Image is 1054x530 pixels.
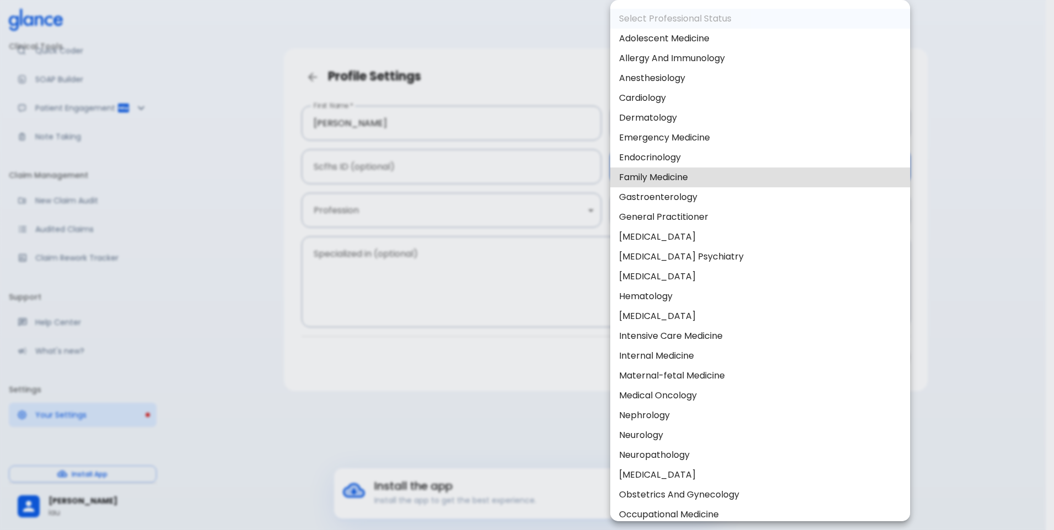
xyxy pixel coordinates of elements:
[610,128,910,148] li: Emergency Medicine
[610,108,910,128] li: Dermatology
[610,207,910,227] li: General Practitioner
[610,167,910,187] li: Family Medicine
[610,68,910,88] li: Anesthesiology
[610,29,910,48] li: Adolescent Medicine
[610,366,910,386] li: Maternal-fetal Medicine
[610,445,910,465] li: Neuropathology
[610,267,910,286] li: [MEDICAL_DATA]
[610,148,910,167] li: Endocrinology
[610,386,910,405] li: Medical Oncology
[610,505,910,524] li: Occupational Medicine
[610,465,910,485] li: [MEDICAL_DATA]
[610,88,910,108] li: Cardiology
[610,247,910,267] li: [MEDICAL_DATA] Psychiatry
[610,346,910,366] li: Internal Medicine
[610,286,910,306] li: Hematology
[610,425,910,445] li: Neurology
[610,187,910,207] li: Gastroenterology
[610,326,910,346] li: Intensive Care Medicine
[610,48,910,68] li: Allergy And Immunology
[610,306,910,326] li: [MEDICAL_DATA]
[610,227,910,247] li: [MEDICAL_DATA]
[610,405,910,425] li: Nephrology
[610,485,910,505] li: Obstetrics And Gynecology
